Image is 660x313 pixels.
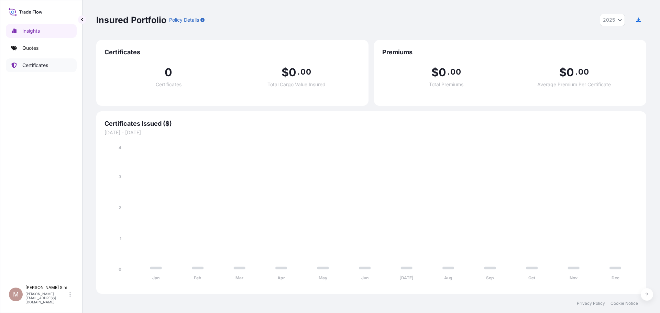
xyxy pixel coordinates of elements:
[25,285,68,290] p: [PERSON_NAME] Sim
[277,275,285,280] tspan: Apr
[297,69,300,75] span: .
[361,275,368,280] tspan: Jun
[528,275,536,280] tspan: Oct
[450,69,461,75] span: 00
[22,27,40,34] p: Insights
[570,275,578,280] tspan: Nov
[165,67,172,78] span: 0
[600,14,625,26] button: Year Selector
[119,145,121,150] tspan: 4
[119,267,121,272] tspan: 0
[559,67,566,78] span: $
[382,48,638,56] span: Premiums
[431,67,439,78] span: $
[194,275,201,280] tspan: Feb
[6,24,77,38] a: Insights
[6,41,77,55] a: Quotes
[610,301,638,306] a: Cookie Notice
[603,16,615,23] span: 2025
[104,129,638,136] span: [DATE] - [DATE]
[235,275,243,280] tspan: Mar
[439,67,446,78] span: 0
[13,291,19,298] span: M
[22,45,38,52] p: Quotes
[104,48,360,56] span: Certificates
[319,275,328,280] tspan: May
[156,82,181,87] span: Certificates
[429,82,463,87] span: Total Premiums
[447,69,450,75] span: .
[119,205,121,210] tspan: 2
[282,67,289,78] span: $
[169,16,199,23] p: Policy Details
[444,275,452,280] tspan: Aug
[578,69,588,75] span: 00
[152,275,159,280] tspan: Jan
[96,14,166,25] p: Insured Portfolio
[6,58,77,72] a: Certificates
[566,67,574,78] span: 0
[577,301,605,306] a: Privacy Policy
[22,62,48,69] p: Certificates
[399,275,414,280] tspan: [DATE]
[104,120,638,128] span: Certificates Issued ($)
[289,67,296,78] span: 0
[25,292,68,304] p: [PERSON_NAME][EMAIL_ADDRESS][DOMAIN_NAME]
[300,69,311,75] span: 00
[486,275,494,280] tspan: Sep
[612,275,619,280] tspan: Dec
[267,82,326,87] span: Total Cargo Value Insured
[575,69,577,75] span: .
[119,174,121,179] tspan: 3
[537,82,611,87] span: Average Premium Per Certificate
[120,236,121,241] tspan: 1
